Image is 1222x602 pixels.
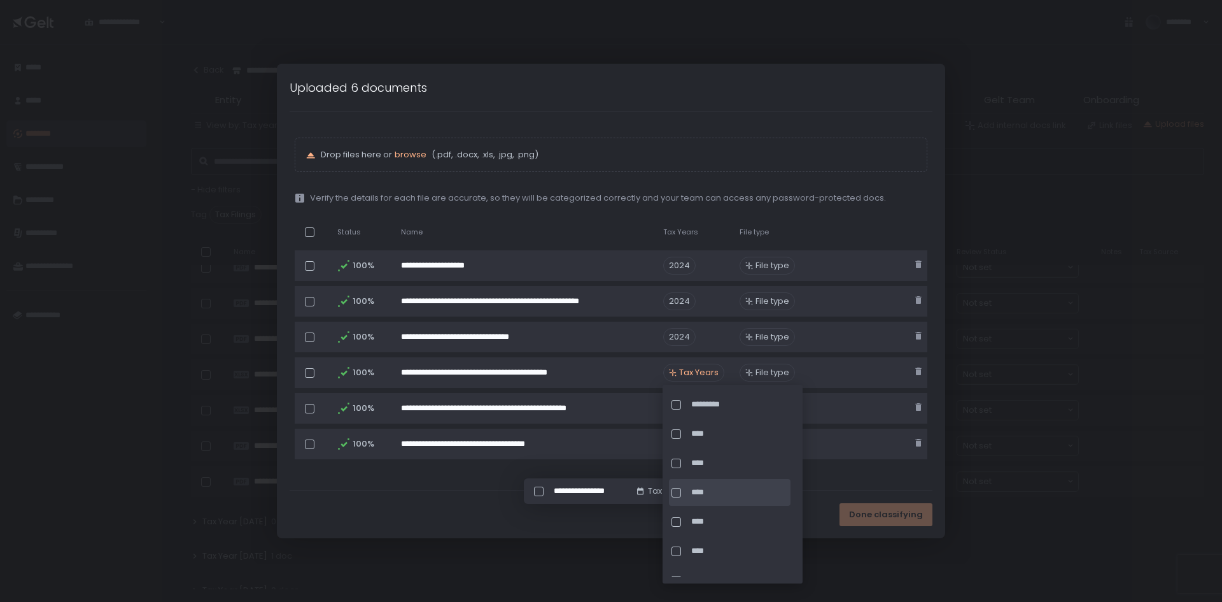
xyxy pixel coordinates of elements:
span: Verify the details for each file are accurate, so they will be categorized correctly and your tea... [310,192,886,204]
span: Tax Years [679,367,719,378]
span: (.pdf, .docx, .xls, .jpg, .png) [429,149,538,161]
p: Drop files here or [321,149,916,161]
span: 2024 [663,328,696,346]
span: File type [755,367,789,378]
span: 100% [353,403,373,414]
span: Name [401,227,423,237]
span: File type [740,227,769,237]
span: 100% [353,296,373,307]
span: File type [755,296,789,307]
button: Tax year [635,485,683,497]
span: 2024 [663,292,696,310]
span: File type [755,260,789,271]
span: File type [755,331,789,343]
span: browse [395,148,426,161]
span: 2024 [663,257,696,275]
span: Tax Years [663,227,698,237]
span: Status [337,227,361,237]
span: 100% [353,331,373,343]
h1: Uploaded 6 documents [290,79,427,96]
span: 100% [353,367,373,378]
span: 100% [353,438,373,450]
button: browse [395,149,426,161]
span: 100% [353,260,373,271]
